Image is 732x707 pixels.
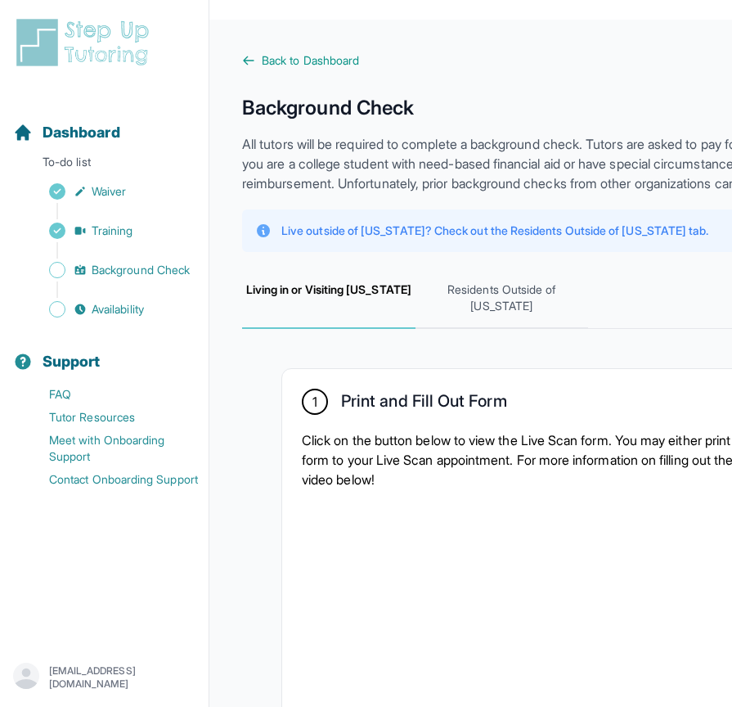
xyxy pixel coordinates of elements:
[242,268,415,329] span: Living in or Visiting [US_STATE]
[43,350,101,373] span: Support
[281,223,708,239] p: Live outside of [US_STATE]? Check out the Residents Outside of [US_STATE] tab.
[13,298,209,321] a: Availability
[92,301,144,317] span: Availability
[312,392,317,412] span: 1
[7,324,202,380] button: Support
[43,121,120,144] span: Dashboard
[13,259,209,281] a: Background Check
[13,121,120,144] a: Dashboard
[13,219,209,242] a: Training
[92,223,133,239] span: Training
[341,391,507,417] h2: Print and Fill Out Form
[49,664,195,691] p: [EMAIL_ADDRESS][DOMAIN_NAME]
[13,468,209,491] a: Contact Onboarding Support
[262,52,359,69] span: Back to Dashboard
[13,180,209,203] a: Waiver
[13,663,195,692] button: [EMAIL_ADDRESS][DOMAIN_NAME]
[7,95,202,151] button: Dashboard
[13,16,159,69] img: logo
[92,183,126,200] span: Waiver
[92,262,190,278] span: Background Check
[13,429,209,468] a: Meet with Onboarding Support
[7,154,202,177] p: To-do list
[13,383,209,406] a: FAQ
[415,268,589,329] span: Residents Outside of [US_STATE]
[13,406,209,429] a: Tutor Resources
